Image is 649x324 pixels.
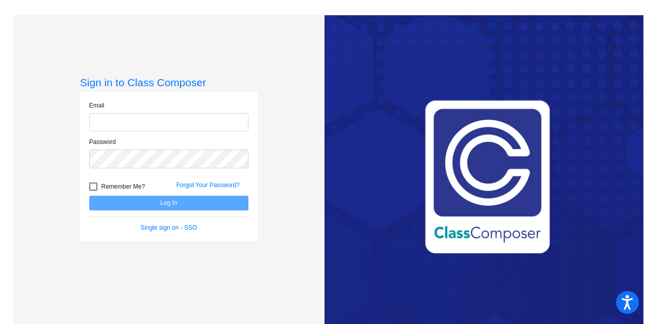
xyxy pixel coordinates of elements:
[176,182,240,189] a: Forgot Your Password?
[89,137,116,147] label: Password
[89,196,248,210] button: Log In
[89,101,104,110] label: Email
[101,181,145,193] span: Remember Me?
[140,224,197,231] a: Single sign on - SSO
[80,76,258,89] h3: Sign in to Class Composer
